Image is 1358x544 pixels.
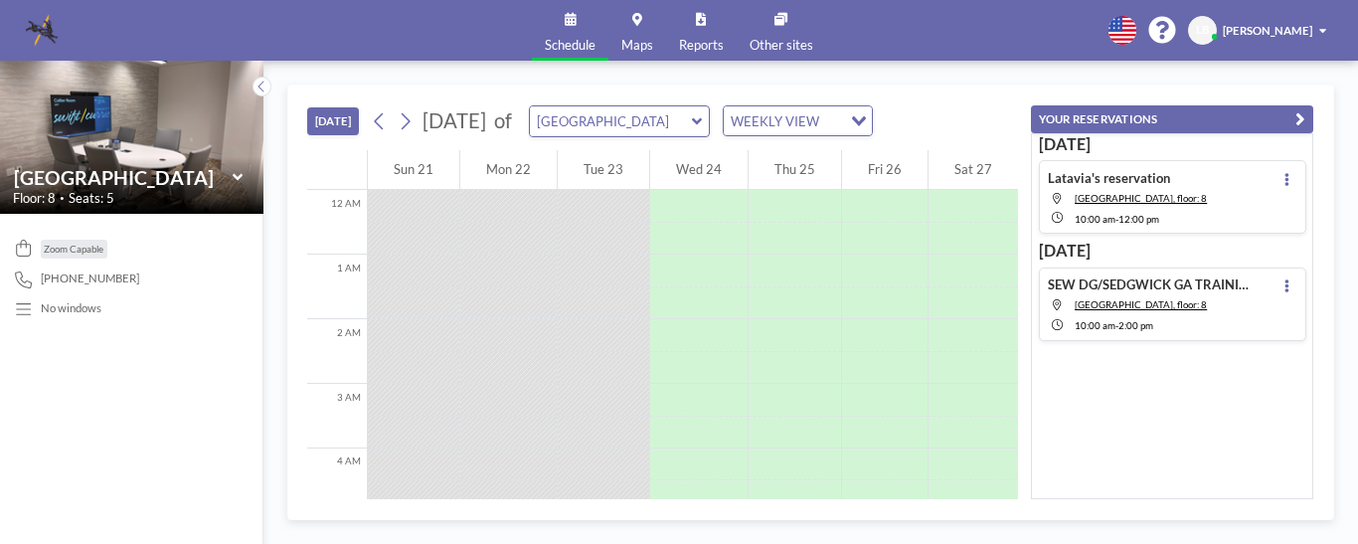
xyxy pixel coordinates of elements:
[650,150,748,191] div: Wed 24
[307,190,367,255] div: 12 AM
[69,190,114,206] span: Seats: 5
[1223,24,1312,37] span: [PERSON_NAME]
[307,319,367,384] div: 2 AM
[368,150,459,191] div: Sun 21
[1196,23,1209,37] span: LB
[460,150,557,191] div: Mon 22
[1075,213,1115,225] span: 10:00 AM
[41,301,101,315] p: No windows
[621,39,653,52] span: Maps
[307,255,367,319] div: 1 AM
[41,272,139,285] span: [PHONE_NUMBER]
[60,193,65,203] span: •
[1048,170,1170,186] h4: Latavia's reservation
[423,108,486,132] span: [DATE]
[750,39,813,52] span: Other sites
[1075,192,1207,204] span: Brookwood Room, floor: 8
[545,39,595,52] span: Schedule
[1039,241,1306,261] h3: [DATE]
[1075,298,1207,310] span: Brookwood Room, floor: 8
[842,150,928,191] div: Fri 26
[1118,319,1153,331] span: 2:00 PM
[724,106,872,135] div: Search for option
[26,14,58,46] img: organization-logo
[14,166,233,189] input: Brookwood Room
[1115,213,1118,225] span: -
[307,449,367,513] div: 4 AM
[749,150,841,191] div: Thu 25
[1039,134,1306,154] h3: [DATE]
[558,150,649,191] div: Tue 23
[1118,213,1159,225] span: 12:00 PM
[679,39,724,52] span: Reports
[1075,319,1115,331] span: 10:00 AM
[13,190,56,206] span: Floor: 8
[929,150,1018,191] div: Sat 27
[530,106,692,136] input: Brookwood Room
[824,110,839,131] input: Search for option
[1031,105,1313,133] button: YOUR RESERVATIONS
[1048,276,1250,292] h4: SEW DG/SEDGWICK GA TRAINING SEMINAR
[1115,319,1118,331] span: -
[44,243,103,255] span: Zoom Capable
[728,110,822,131] span: WEEKLY VIEW
[307,107,358,135] button: [DATE]
[494,108,512,133] span: of
[307,384,367,449] div: 3 AM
